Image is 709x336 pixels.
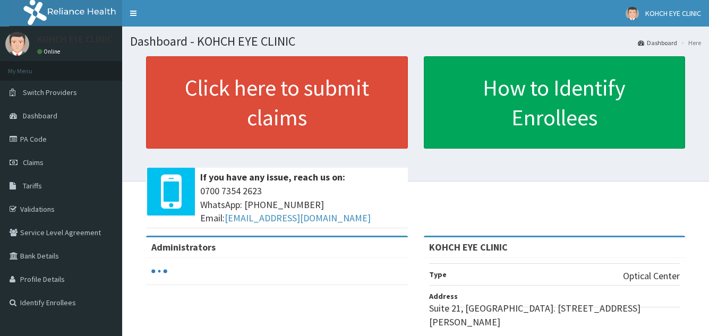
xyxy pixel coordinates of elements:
[429,241,508,253] strong: KOHCH EYE CLINIC
[5,32,29,56] img: User Image
[429,301,680,329] p: Suite 21, [GEOGRAPHIC_DATA]. [STREET_ADDRESS][PERSON_NAME]
[225,212,371,224] a: [EMAIL_ADDRESS][DOMAIN_NAME]
[146,56,408,149] a: Click here to submit claims
[151,263,167,279] svg: audio-loading
[678,38,701,47] li: Here
[626,7,639,20] img: User Image
[638,38,677,47] a: Dashboard
[130,35,701,48] h1: Dashboard - KOHCH EYE CLINIC
[37,48,63,55] a: Online
[429,270,447,279] b: Type
[23,88,77,97] span: Switch Providers
[23,181,42,191] span: Tariffs
[23,158,44,167] span: Claims
[37,35,113,44] p: KOHCH EYE CLINIC
[200,184,403,225] span: 0700 7354 2623 WhatsApp: [PHONE_NUMBER] Email:
[424,56,686,149] a: How to Identify Enrollees
[200,171,345,183] b: If you have any issue, reach us on:
[23,111,57,120] span: Dashboard
[429,291,458,301] b: Address
[151,241,216,253] b: Administrators
[623,269,680,283] p: Optical Center
[645,8,701,18] span: KOHCH EYE CLINIC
